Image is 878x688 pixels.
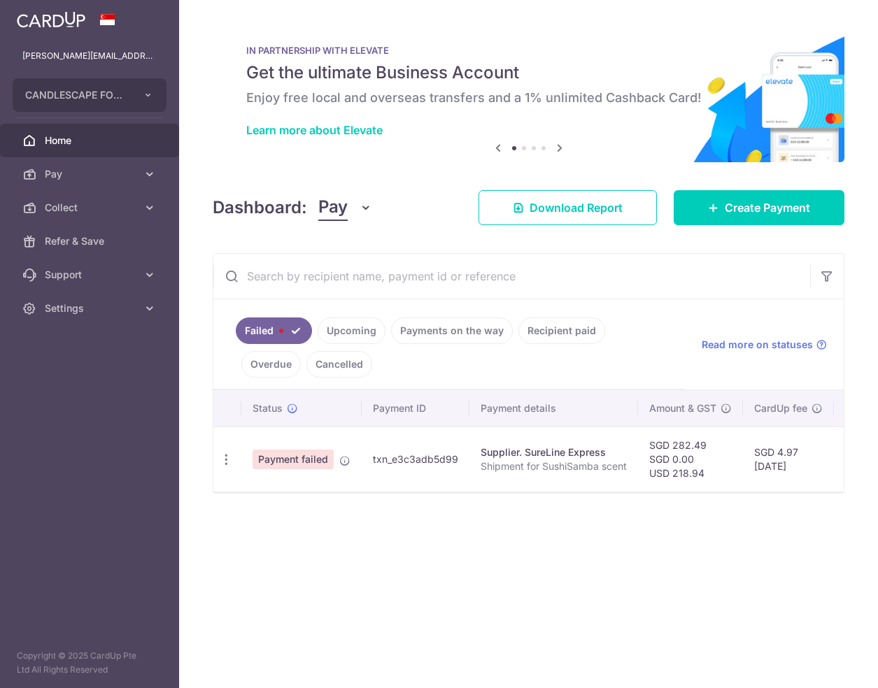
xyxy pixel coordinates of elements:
span: CardUp fee [754,401,807,415]
th: Payment ID [362,390,469,427]
span: Pay [318,194,348,221]
span: Create Payment [725,199,810,216]
img: Renovation banner [213,22,844,162]
a: Download Report [479,190,657,225]
h5: Get the ultimate Business Account [246,62,811,84]
div: Supplier. SureLine Express [481,445,627,459]
a: Overdue [241,351,301,378]
span: Read more on statuses [702,338,813,352]
span: Download Report [530,199,623,216]
p: Shipment for SushiSamba scent [481,459,627,473]
th: Payment details [469,390,638,427]
p: [PERSON_NAME][EMAIL_ADDRESS][DOMAIN_NAME] [22,49,157,63]
span: Refer & Save [45,234,137,248]
input: Search by recipient name, payment id or reference [213,254,810,299]
a: Payments on the way [391,317,513,344]
h6: Enjoy free local and overseas transfers and a 1% unlimited Cashback Card! [246,89,811,106]
span: Settings [45,301,137,315]
span: Pay [45,167,137,181]
p: IN PARTNERSHIP WITH ELEVATE [246,45,811,56]
button: CANDLESCAPE FOUNDATION PTE. LTD. [13,78,167,112]
td: txn_e3c3adb5d99 [362,427,469,492]
span: Support [45,268,137,282]
a: Learn more about Elevate [246,123,383,137]
a: Upcoming [318,317,385,344]
span: Home [45,134,137,148]
span: CANDLESCAPE FOUNDATION PTE. LTD. [25,88,129,102]
a: Recipient paid [518,317,605,344]
img: CardUp [17,11,85,28]
h4: Dashboard: [213,195,307,220]
a: Failed [236,317,312,344]
td: SGD 4.97 [DATE] [743,427,834,492]
span: Payment failed [253,450,334,469]
a: Cancelled [306,351,372,378]
span: Amount & GST [649,401,716,415]
td: SGD 282.49 SGD 0.00 USD 218.94 [638,427,743,492]
span: Collect [45,201,137,215]
button: Pay [318,194,372,221]
span: Status [253,401,283,415]
a: Create Payment [674,190,844,225]
a: Read more on statuses [702,338,827,352]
